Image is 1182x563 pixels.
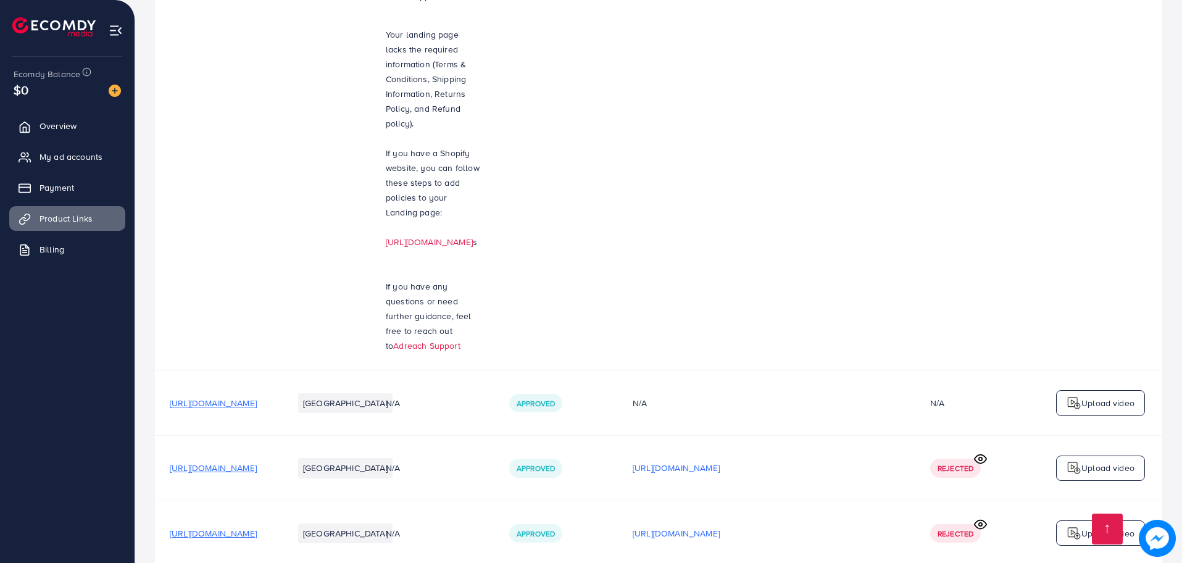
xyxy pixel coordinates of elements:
[170,527,257,540] span: [URL][DOMAIN_NAME]
[386,462,400,474] span: N/A
[386,236,473,248] a: [URL][DOMAIN_NAME]
[40,243,64,256] span: Billing
[633,397,901,409] div: N/A
[1081,396,1134,411] p: Upload video
[1081,461,1134,475] p: Upload video
[9,206,125,231] a: Product Links
[14,68,80,80] span: Ecomdy Balance
[938,463,973,473] span: Rejected
[40,212,93,225] span: Product Links
[170,397,257,409] span: [URL][DOMAIN_NAME]
[40,181,74,194] span: Payment
[40,120,77,132] span: Overview
[517,528,555,539] span: Approved
[633,526,720,541] p: [URL][DOMAIN_NAME]
[930,397,944,409] div: N/A
[1139,520,1176,557] img: image
[517,398,555,409] span: Approved
[9,175,125,200] a: Payment
[386,27,480,131] p: Your landing page lacks the required information (Terms & Conditions, Shipping Information, Retur...
[938,528,973,539] span: Rejected
[11,80,30,101] span: $0
[393,340,460,352] a: Adreach Support
[386,146,480,220] p: If you have a Shopify website, you can follow these steps to add policies to your Landing page:
[633,461,720,475] p: [URL][DOMAIN_NAME]
[298,393,393,413] li: [GEOGRAPHIC_DATA]
[1081,526,1134,541] p: Upload video
[298,523,393,543] li: [GEOGRAPHIC_DATA]
[9,144,125,169] a: My ad accounts
[1067,461,1081,475] img: logo
[109,23,123,38] img: menu
[9,237,125,262] a: Billing
[298,458,393,478] li: [GEOGRAPHIC_DATA]
[9,114,125,138] a: Overview
[170,462,257,474] span: [URL][DOMAIN_NAME]
[386,397,400,409] span: N/A
[1067,526,1081,541] img: logo
[386,527,400,540] span: N/A
[517,463,555,473] span: Approved
[386,235,480,249] p: s
[40,151,102,163] span: My ad accounts
[1067,396,1081,411] img: logo
[386,279,480,353] p: If you have any questions or need further guidance, feel free to reach out to
[109,85,121,97] img: image
[12,17,96,36] img: logo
